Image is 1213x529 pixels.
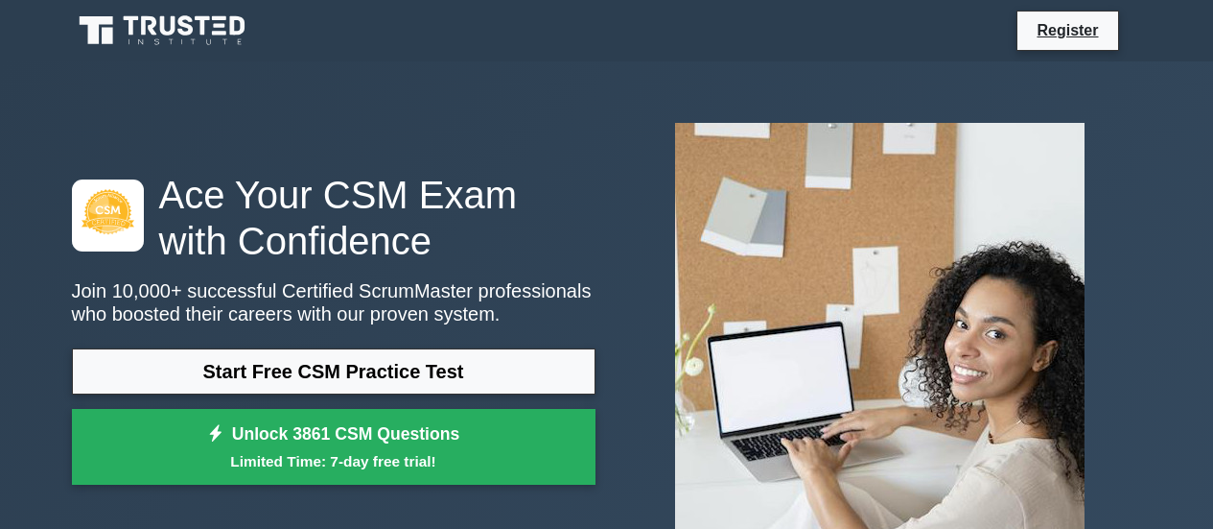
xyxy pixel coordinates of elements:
[96,450,572,472] small: Limited Time: 7-day free trial!
[1025,18,1109,42] a: Register
[72,279,595,325] p: Join 10,000+ successful Certified ScrumMaster professionals who boosted their careers with our pr...
[72,349,595,395] a: Start Free CSM Practice Test
[72,409,595,486] a: Unlock 3861 CSM QuestionsLimited Time: 7-day free trial!
[72,172,595,264] h1: Ace Your CSM Exam with Confidence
